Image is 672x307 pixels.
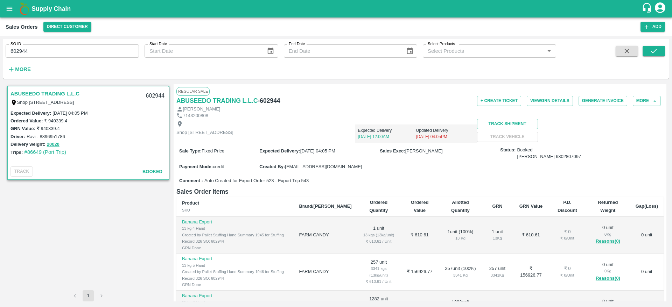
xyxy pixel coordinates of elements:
[363,232,394,238] div: 13 kgs (13kg/unit)
[10,118,43,123] label: Ordered Value:
[1,1,17,17] button: open drawer
[477,119,538,129] button: Track Shipment
[400,254,439,291] td: ₹ 156926.77
[519,204,542,209] b: GRN Value
[636,204,658,209] b: Gap(Loss)
[179,164,213,169] label: Payment Mode :
[10,110,51,116] label: Expected Delivery :
[579,96,627,106] button: Generate Invoice
[179,148,202,153] label: Sale Type :
[179,178,203,184] label: Comment :
[6,44,139,58] input: Enter SO ID
[15,66,31,72] strong: More
[176,96,258,106] a: ABUSEEDO TRADING L.L.C
[176,87,210,95] span: Regular Sale
[405,148,443,153] span: [PERSON_NAME]
[363,265,394,278] div: 3341 kgs (13kg/unit)
[363,238,394,244] div: ₹ 610.61 / Unit
[10,134,25,139] label: Driver:
[554,272,581,278] div: ₹ 0 / Unit
[47,141,59,149] button: 20020
[17,100,74,105] label: Shop [STREET_ADDRESS]
[517,153,581,160] div: [PERSON_NAME] 6302807097
[513,254,549,291] td: ₹ 156926.77
[27,134,65,139] label: Ravi - 8896951786
[545,47,554,56] button: Open
[403,44,416,58] button: Choose date
[425,47,542,56] input: Select Products
[591,262,624,283] div: 0 unit
[416,134,474,140] p: [DATE] 04:05PM
[264,44,277,58] button: Choose date
[176,129,233,136] p: Shop [STREET_ADDRESS]
[554,265,581,272] div: ₹ 0
[428,41,455,47] label: Select Products
[182,232,288,245] div: Created by Pallet Stuffing Hand Summary 1945 for Stuffing Record 326 SO: 602944
[630,254,664,291] td: 0 unit
[487,265,507,278] div: 257 unit
[10,150,23,155] label: Trips:
[145,44,261,58] input: Start Date
[289,41,305,47] label: End Date
[10,126,35,131] label: GRN Value:
[204,178,309,184] span: Auto Created for Export Order 523 - Export Trip 543
[68,290,108,301] nav: pagination navigation
[487,272,507,278] div: 3341 Kg
[445,235,476,241] div: 13 Kg
[10,41,21,47] label: SO ID
[357,217,400,254] td: 1 unit
[52,110,87,116] label: [DATE] 04:05 PM
[358,127,416,134] p: Expected Delivery
[213,164,224,169] span: credit
[142,169,162,174] span: Booked
[259,164,285,169] label: Created By :
[492,204,503,209] b: GRN
[182,269,288,281] div: Created by Pallet Stuffing Hand Summary 1946 for Stuffing Record 326 SO: 602944
[182,256,288,262] p: Banana Export
[31,5,71,12] b: Supply Chain
[654,1,666,16] div: account of current user
[630,217,664,254] td: 0 unit
[44,118,67,123] label: ₹ 940339.4
[149,41,167,47] label: Start Date
[500,147,516,153] label: Status:
[527,96,573,106] button: ViewGRN Details
[142,88,169,104] div: 602944
[37,126,60,131] label: ₹ 940339.4
[31,4,642,14] a: Supply Chain
[182,262,288,269] div: 13 kg 5 Hand
[182,293,288,299] p: Banana Export
[258,96,280,106] h6: - 602944
[6,22,38,31] div: Sales Orders
[487,229,507,242] div: 1 unit
[591,268,624,274] div: 0 Kg
[182,207,288,213] div: SKU
[477,96,521,106] button: + Create Ticket
[633,96,661,106] button: More
[451,200,470,213] b: Allotted Quantity
[445,265,476,278] div: 257 unit ( 100 %)
[183,106,220,113] p: [PERSON_NAME]
[17,2,31,16] img: logo
[293,217,357,254] td: FARM CANDY
[10,142,45,147] label: Delivery weight:
[300,148,335,153] span: [DATE] 04:05 PM
[358,134,416,140] p: [DATE] 12:00AM
[183,113,208,119] p: 7143200808
[176,187,664,197] h6: Sales Order Items
[10,89,79,98] a: ABUSEEDO TRADING L.L.C
[357,254,400,291] td: 257 unit
[380,148,405,153] label: Sales Exec :
[6,63,33,75] button: More
[445,272,476,278] div: 3341 Kg
[558,200,577,213] b: P.D. Discount
[400,217,439,254] td: ₹ 610.61
[517,147,581,160] span: Booked
[259,148,300,153] label: Expected Delivery :
[182,219,288,226] p: Banana Export
[370,200,388,213] b: Ordered Quantity
[554,229,581,235] div: ₹ 0
[591,237,624,245] button: Reasons(0)
[642,2,654,15] div: customer-support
